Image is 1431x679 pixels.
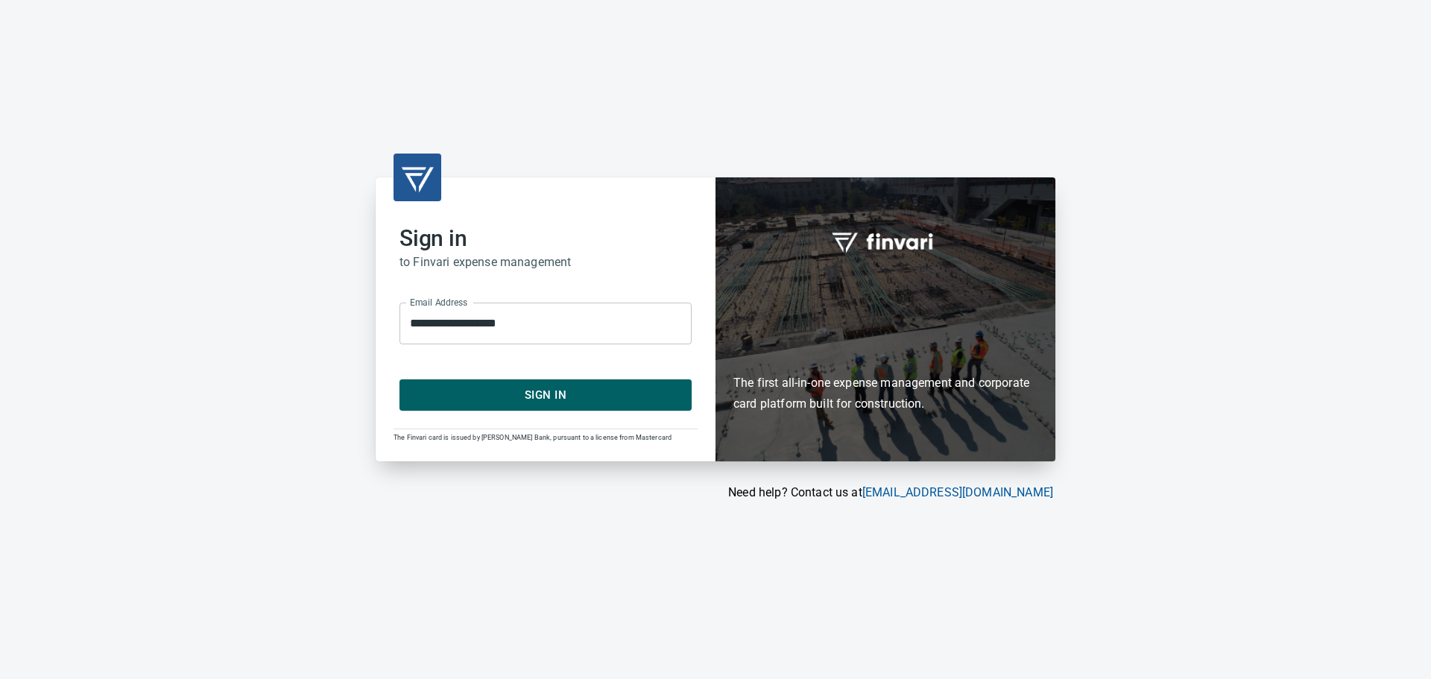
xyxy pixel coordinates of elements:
h6: to Finvari expense management [399,252,692,273]
img: fullword_logo_white.png [830,224,941,259]
h2: Sign in [399,225,692,252]
span: The Finvari card is issued by [PERSON_NAME] Bank, pursuant to a license from Mastercard [394,434,672,441]
p: Need help? Contact us at [376,484,1053,502]
div: Finvari [715,177,1055,461]
h6: The first all-in-one expense management and corporate card platform built for construction. [733,287,1037,415]
img: transparent_logo.png [399,160,435,195]
button: Sign In [399,379,692,411]
a: [EMAIL_ADDRESS][DOMAIN_NAME] [862,485,1053,499]
span: Sign In [416,385,675,405]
